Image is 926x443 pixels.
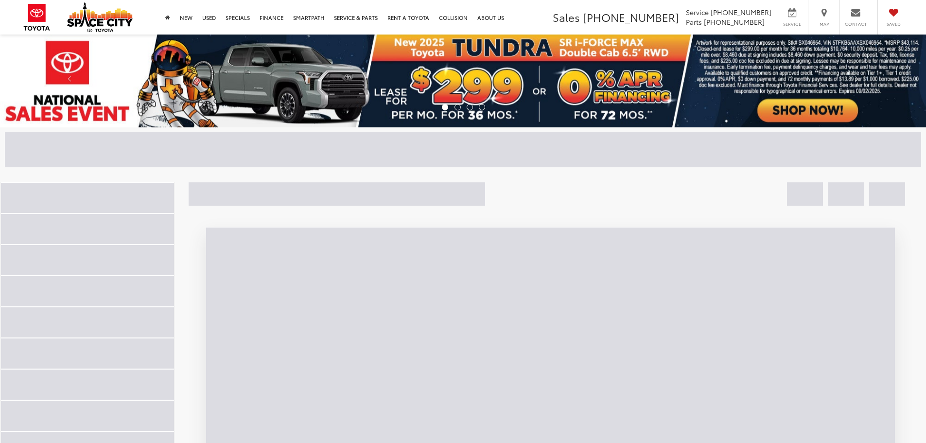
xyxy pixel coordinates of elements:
[781,21,803,27] span: Service
[686,7,709,17] span: Service
[845,21,867,27] span: Contact
[67,2,133,32] img: Space City Toyota
[711,7,771,17] span: [PHONE_NUMBER]
[704,17,765,27] span: [PHONE_NUMBER]
[686,17,702,27] span: Parts
[883,21,904,27] span: Saved
[583,9,679,25] span: [PHONE_NUMBER]
[553,9,580,25] span: Sales
[813,21,835,27] span: Map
